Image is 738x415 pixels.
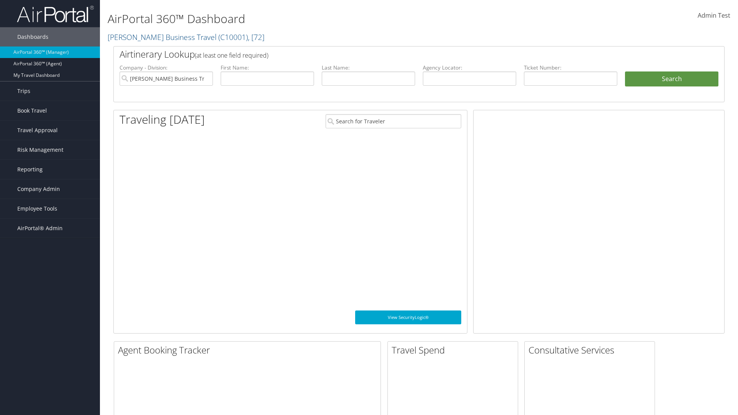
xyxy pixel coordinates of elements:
[392,344,518,357] h2: Travel Spend
[120,48,668,61] h2: Airtinerary Lookup
[108,32,264,42] a: [PERSON_NAME] Business Travel
[529,344,655,357] h2: Consultative Services
[17,219,63,238] span: AirPortal® Admin
[120,64,213,71] label: Company - Division:
[195,51,268,60] span: (at least one field required)
[221,64,314,71] label: First Name:
[17,5,94,23] img: airportal-logo.png
[698,4,730,28] a: Admin Test
[17,140,63,159] span: Risk Management
[625,71,718,87] button: Search
[698,11,730,20] span: Admin Test
[17,179,60,199] span: Company Admin
[17,101,47,120] span: Book Travel
[322,64,415,71] label: Last Name:
[108,11,523,27] h1: AirPortal 360™ Dashboard
[17,121,58,140] span: Travel Approval
[218,32,248,42] span: ( C10001 )
[248,32,264,42] span: , [ 72 ]
[17,199,57,218] span: Employee Tools
[17,160,43,179] span: Reporting
[17,81,30,101] span: Trips
[423,64,516,71] label: Agency Locator:
[17,27,48,46] span: Dashboards
[120,111,205,128] h1: Traveling [DATE]
[355,310,461,324] a: View SecurityLogic®
[326,114,461,128] input: Search for Traveler
[524,64,617,71] label: Ticket Number:
[118,344,381,357] h2: Agent Booking Tracker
